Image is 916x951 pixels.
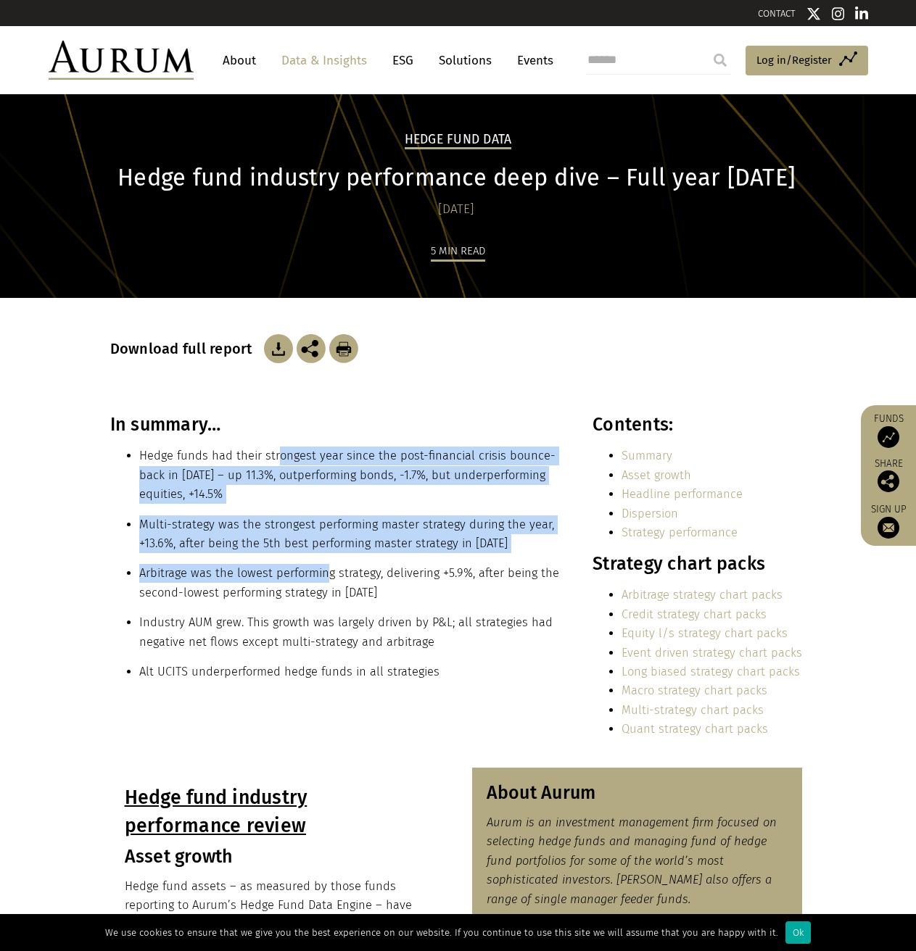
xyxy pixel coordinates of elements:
a: Asset growth [622,468,691,482]
h3: About Aurum [487,782,788,804]
a: Quant strategy chart packs [622,722,768,736]
a: Arbitrage strategy chart packs [622,588,783,602]
div: [DATE] [110,199,803,220]
a: Equity l/s strategy chart packs [622,626,788,640]
a: Log in/Register [746,46,868,76]
img: Sign up to our newsletter [878,517,899,539]
a: Events [510,47,553,74]
a: Data & Insights [274,47,374,74]
a: Summary [622,449,672,462]
h3: In summary… [110,414,561,436]
div: 5 min read [431,242,485,262]
h3: Strategy chart packs [593,553,802,575]
a: Solutions [432,47,499,74]
div: Ok [785,921,811,944]
li: Hedge funds had their strongest year since the post-financial crisis bounce-back in [DATE] – up 1... [139,447,561,504]
img: Download Article [264,334,293,363]
div: Share [868,459,909,492]
a: Strategy performance [622,526,738,539]
span: Log in/Register [756,51,832,69]
li: Multi-strategy was the strongest performing master strategy during the year, +13.6%, after being ... [139,515,561,554]
img: Download Article [329,334,358,363]
li: Arbitrage was the lowest performing strategy, delivering +5.9%, after being the second-lowest per... [139,564,561,602]
a: ESG [385,47,421,74]
a: CONTACT [758,8,796,19]
h3: Contents: [593,414,802,436]
a: Event driven strategy chart packs [622,646,802,660]
input: Submit [706,46,735,75]
a: Long biased strategy chart packs [622,665,800,678]
a: Dispersion [622,507,678,520]
img: Share this post [878,470,899,492]
img: Twitter icon [806,7,821,21]
a: Multi-strategy chart packs [622,703,764,717]
a: Headline performance [622,487,743,501]
h3: Download full report [110,340,260,357]
img: Linkedin icon [855,7,868,21]
img: Instagram icon [832,7,845,21]
h1: Hedge fund industry performance deep dive – Full year [DATE] [110,164,803,192]
li: Alt UCITS underperformed hedge funds in all strategies [139,663,561,681]
img: Aurum [49,41,194,80]
a: About [215,47,263,74]
a: Credit strategy chart packs [622,607,767,621]
img: Access Funds [878,426,899,448]
em: Aurum is an investment management firm focused on selecting hedge funds and managing fund of hedg... [487,815,777,906]
a: Macro strategy chart packs [622,684,767,697]
img: Share this post [297,334,326,363]
h3: Asset growth [125,846,426,868]
h2: Hedge Fund Data [405,132,512,149]
a: Funds [868,412,909,448]
li: Industry AUM grew. This growth was largely driven by P&L; all strategies had negative net flows e... [139,613,561,652]
u: Hedge fund industry performance review [125,786,308,837]
a: Sign up [868,503,909,539]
